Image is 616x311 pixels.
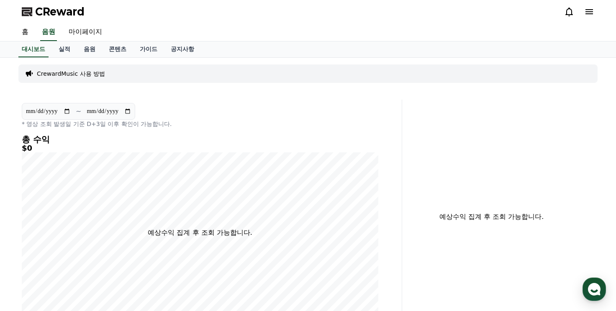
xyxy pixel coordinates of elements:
a: 실적 [52,41,77,57]
a: CrewardMusic 사용 방법 [37,69,105,78]
h4: 총 수익 [22,135,378,144]
p: * 영상 조회 발생일 기준 D+3일 이후 확인이 가능합니다. [22,120,378,128]
p: 예상수익 집계 후 조회 가능합니다. [148,228,252,238]
span: CReward [35,5,85,18]
a: 음원 [40,23,57,41]
a: 가이드 [133,41,164,57]
a: 대시보드 [18,41,49,57]
a: 홈 [15,23,35,41]
p: ~ [76,106,81,116]
p: 예상수익 집계 후 조회 가능합니다. [409,212,574,222]
a: 음원 [77,41,102,57]
a: CReward [22,5,85,18]
a: 콘텐츠 [102,41,133,57]
h5: $0 [22,144,378,152]
a: 마이페이지 [62,23,109,41]
a: 공지사항 [164,41,201,57]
